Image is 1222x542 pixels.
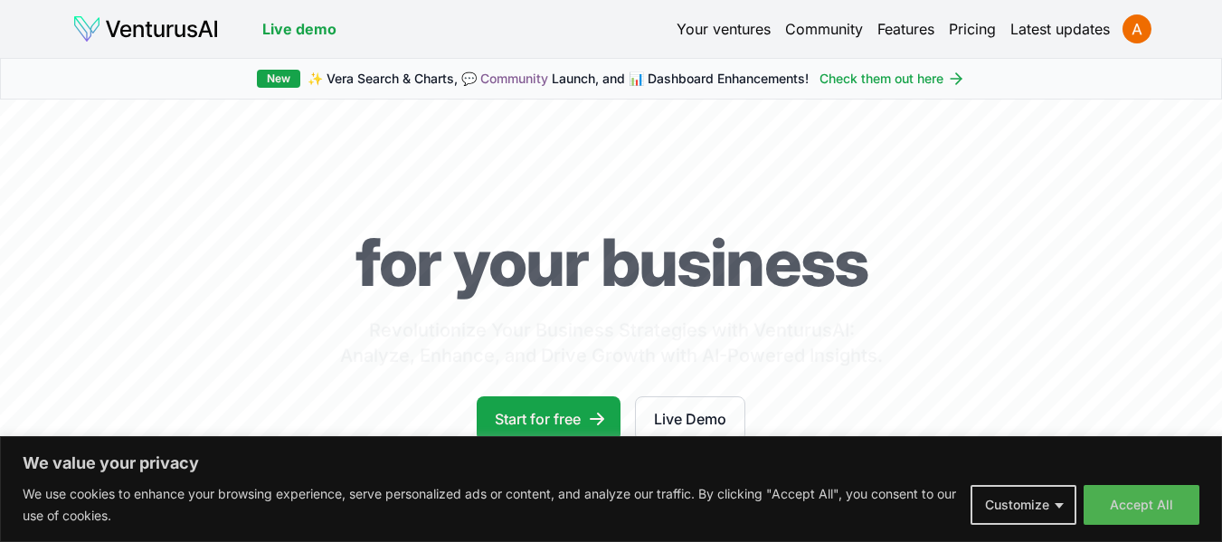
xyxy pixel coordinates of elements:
[308,70,809,88] span: ✨ Vera Search & Charts, 💬 Launch, and 📊 Dashboard Enhancements!
[1084,485,1199,525] button: Accept All
[72,14,219,43] img: logo
[949,18,996,40] a: Pricing
[1010,18,1110,40] a: Latest updates
[785,18,863,40] a: Community
[677,18,771,40] a: Your ventures
[257,70,300,88] div: New
[262,18,336,40] a: Live demo
[23,452,1199,474] p: We value your privacy
[1123,14,1151,43] img: ACg8ocLo2YqbDyXwm31vU8l9U9iwBTV5Gdb82VirKzt35Ha_vjr6Qg=s96-c
[23,483,957,527] p: We use cookies to enhance your browsing experience, serve personalized ads or content, and analyz...
[480,71,548,86] a: Community
[971,485,1076,525] button: Customize
[477,396,620,442] a: Start for free
[819,70,965,88] a: Check them out here
[635,396,745,442] a: Live Demo
[877,18,934,40] a: Features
